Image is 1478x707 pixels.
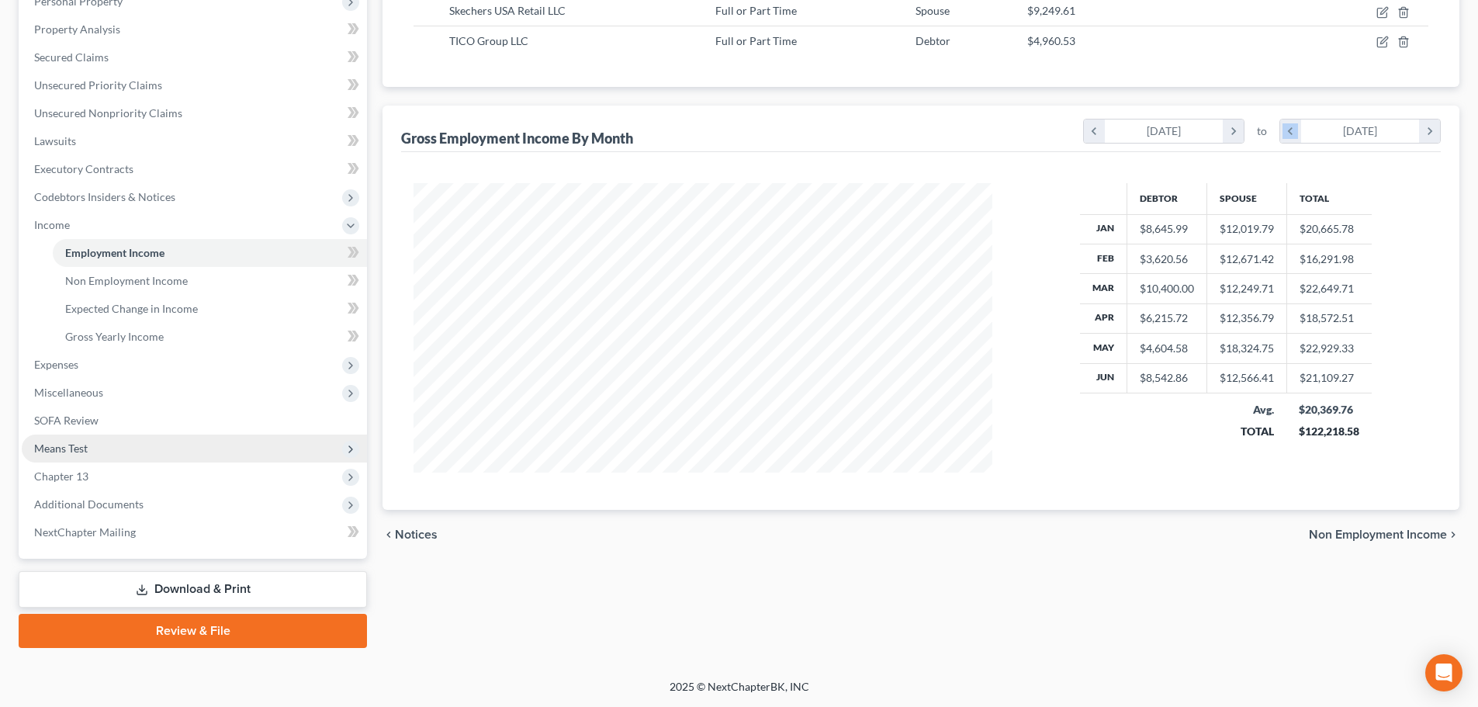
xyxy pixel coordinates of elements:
div: $8,645.99 [1140,221,1194,237]
span: NextChapter Mailing [34,525,136,539]
a: Expected Change in Income [53,295,367,323]
span: Codebtors Insiders & Notices [34,190,175,203]
div: $12,566.41 [1220,370,1274,386]
span: Skechers USA Retail LLC [449,4,566,17]
span: Executory Contracts [34,162,133,175]
a: Download & Print [19,571,367,608]
button: Non Employment Income chevron_right [1309,529,1459,541]
div: $10,400.00 [1140,281,1194,296]
div: $8,542.86 [1140,370,1194,386]
td: $22,649.71 [1286,274,1372,303]
td: $18,572.51 [1286,303,1372,333]
span: Expenses [34,358,78,371]
span: $9,249.61 [1027,4,1075,17]
a: Executory Contracts [22,155,367,183]
th: Apr [1080,303,1127,333]
td: $20,665.78 [1286,214,1372,244]
th: May [1080,334,1127,363]
th: Feb [1080,244,1127,273]
i: chevron_right [1223,120,1244,143]
span: Means Test [34,442,88,455]
div: $12,249.71 [1220,281,1274,296]
td: $16,291.98 [1286,244,1372,273]
td: $21,109.27 [1286,363,1372,393]
div: [DATE] [1301,120,1420,143]
a: Non Employment Income [53,267,367,295]
i: chevron_left [1084,120,1105,143]
span: to [1257,123,1267,139]
div: Avg. [1219,402,1274,418]
div: 2025 © NextChapterBK, INC [297,679,1182,707]
span: Full or Part Time [715,4,797,17]
th: Spouse [1206,183,1286,214]
span: $4,960.53 [1027,34,1075,47]
td: $22,929.33 [1286,334,1372,363]
a: Lawsuits [22,127,367,155]
div: Gross Employment Income By Month [401,129,633,147]
span: Debtor [916,34,950,47]
i: chevron_left [1280,120,1301,143]
span: Spouse [916,4,950,17]
a: SOFA Review [22,407,367,435]
span: Employment Income [65,246,164,259]
div: $18,324.75 [1220,341,1274,356]
a: Unsecured Priority Claims [22,71,367,99]
span: Lawsuits [34,134,76,147]
th: Jan [1080,214,1127,244]
span: Non Employment Income [65,274,188,287]
span: Income [34,218,70,231]
span: Unsecured Priority Claims [34,78,162,92]
a: Employment Income [53,239,367,267]
span: Full or Part Time [715,34,797,47]
div: [DATE] [1105,120,1224,143]
span: Notices [395,529,438,541]
a: Secured Claims [22,43,367,71]
span: Miscellaneous [34,386,103,399]
div: $4,604.58 [1140,341,1194,356]
div: $12,356.79 [1220,310,1274,326]
span: Unsecured Nonpriority Claims [34,106,182,120]
div: TOTAL [1219,424,1274,439]
th: Jun [1080,363,1127,393]
i: chevron_right [1447,529,1459,541]
div: $12,019.79 [1220,221,1274,237]
div: Open Intercom Messenger [1425,654,1462,691]
button: chevron_left Notices [382,529,438,541]
span: Property Analysis [34,23,120,36]
span: Chapter 13 [34,470,88,483]
div: $12,671.42 [1220,251,1274,267]
th: Total [1286,183,1372,214]
span: Expected Change in Income [65,302,198,315]
i: chevron_right [1419,120,1440,143]
span: TICO Group LLC [449,34,528,47]
div: $20,369.76 [1299,402,1359,418]
div: $122,218.58 [1299,424,1359,439]
a: Unsecured Nonpriority Claims [22,99,367,127]
span: Gross Yearly Income [65,330,164,343]
span: Secured Claims [34,50,109,64]
th: Mar [1080,274,1127,303]
a: Review & File [19,614,367,648]
span: Additional Documents [34,497,144,511]
a: Gross Yearly Income [53,323,367,351]
a: NextChapter Mailing [22,518,367,546]
a: Property Analysis [22,16,367,43]
th: Debtor [1127,183,1206,214]
span: SOFA Review [34,414,99,427]
span: Non Employment Income [1309,529,1447,541]
div: $6,215.72 [1140,310,1194,326]
div: $3,620.56 [1140,251,1194,267]
i: chevron_left [382,529,395,541]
